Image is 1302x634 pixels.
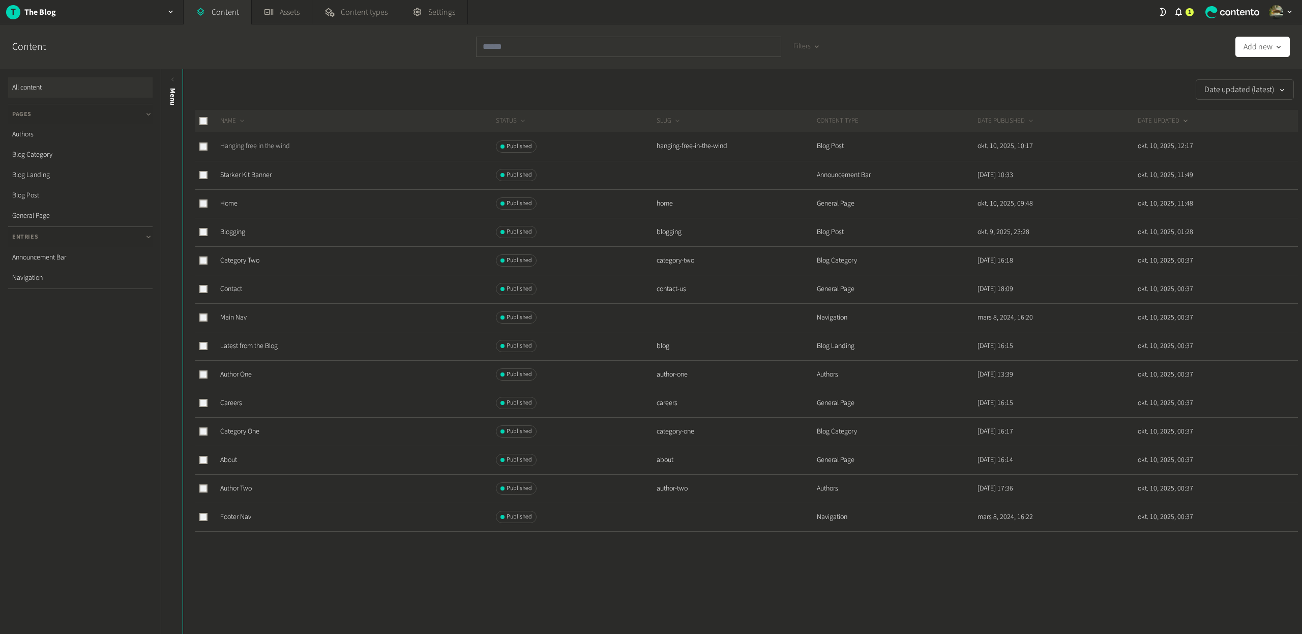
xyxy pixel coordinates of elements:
a: Blog Category [8,145,153,165]
a: All content [8,77,153,98]
td: home [656,189,817,218]
time: okt. 10, 2025, 00:37 [1138,284,1193,294]
h2: Content [12,39,69,54]
td: hanging-free-in-the-wind [656,132,817,161]
time: [DATE] 16:17 [978,426,1013,437]
time: [DATE] 16:18 [978,255,1013,266]
td: careers [656,389,817,417]
time: [DATE] 13:39 [978,369,1013,380]
a: Announcement Bar [8,247,153,268]
time: okt. 10, 2025, 00:37 [1138,341,1193,351]
button: Add new [1235,37,1290,57]
td: General Page [816,389,977,417]
a: Author Two [220,483,252,494]
time: [DATE] 10:33 [978,170,1013,180]
span: Published [507,199,532,208]
span: Published [507,256,532,265]
span: Published [507,512,532,522]
span: Published [507,341,532,351]
a: Contact [220,284,242,294]
td: author-one [656,360,817,389]
span: Settings [428,6,455,18]
time: okt. 10, 2025, 00:37 [1138,369,1193,380]
time: okt. 10, 2025, 00:37 [1138,455,1193,465]
a: Latest from the Blog [220,341,278,351]
span: Published [507,370,532,379]
span: Filters [793,41,811,52]
button: Date updated (latest) [1196,79,1294,100]
span: Published [507,227,532,237]
span: Published [507,398,532,408]
time: mars 8, 2024, 16:20 [978,312,1033,323]
h2: The Blog [24,6,56,18]
time: okt. 10, 2025, 10:17 [978,141,1033,151]
span: Published [507,142,532,151]
span: Published [507,170,532,180]
td: Blog Post [816,132,977,161]
td: General Page [816,446,977,474]
span: Published [507,484,532,493]
time: okt. 10, 2025, 09:48 [978,198,1033,209]
span: T [6,5,20,19]
td: Blog Category [816,417,977,446]
a: Starker Kit Banner [220,170,272,180]
time: okt. 9, 2025, 23:28 [978,227,1029,237]
button: NAME [220,116,246,126]
span: Published [507,427,532,436]
a: Authors [8,124,153,145]
time: okt. 10, 2025, 00:37 [1138,255,1193,266]
a: Footer Nav [220,512,251,522]
a: General Page [8,206,153,226]
span: Pages [12,110,32,119]
time: okt. 10, 2025, 00:37 [1138,512,1193,522]
a: Category Two [220,255,259,266]
span: 1 [1188,8,1191,17]
button: Filters [785,37,828,57]
time: okt. 10, 2025, 12:17 [1138,141,1193,151]
time: okt. 10, 2025, 00:37 [1138,312,1193,323]
span: Content types [341,6,388,18]
td: category-two [656,246,817,275]
a: Blog Post [8,185,153,206]
td: General Page [816,189,977,218]
time: okt. 10, 2025, 01:28 [1138,227,1193,237]
a: Blog Landing [8,165,153,185]
time: okt. 10, 2025, 11:48 [1138,198,1193,209]
td: Blog Category [816,246,977,275]
time: [DATE] 18:09 [978,284,1013,294]
td: Navigation [816,303,977,332]
a: Blogging [220,227,245,237]
span: Published [507,455,532,465]
a: About [220,455,237,465]
span: Menu [167,88,178,105]
time: okt. 10, 2025, 00:37 [1138,426,1193,437]
time: okt. 10, 2025, 11:49 [1138,170,1193,180]
td: Navigation [816,503,977,531]
a: Author One [220,369,252,380]
time: mars 8, 2024, 16:22 [978,512,1033,522]
time: [DATE] 16:15 [978,341,1013,351]
a: Category One [220,426,259,437]
button: SLUG [657,116,682,126]
td: Authors [816,360,977,389]
td: category-one [656,417,817,446]
td: Announcement Bar [816,161,977,189]
a: Home [220,198,238,209]
span: Published [507,284,532,294]
img: Erik Holmquist [1269,5,1283,19]
td: blogging [656,218,817,246]
td: about [656,446,817,474]
a: Main Nav [220,312,247,323]
a: Hanging free in the wind [220,141,290,151]
td: Blog Post [816,218,977,246]
td: author-two [656,474,817,503]
button: DATE PUBLISHED [978,116,1035,126]
span: Published [507,313,532,322]
time: [DATE] 16:15 [978,398,1013,408]
td: contact-us [656,275,817,303]
time: [DATE] 16:14 [978,455,1013,465]
time: okt. 10, 2025, 00:37 [1138,398,1193,408]
button: DATE UPDATED [1138,116,1190,126]
td: Authors [816,474,977,503]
